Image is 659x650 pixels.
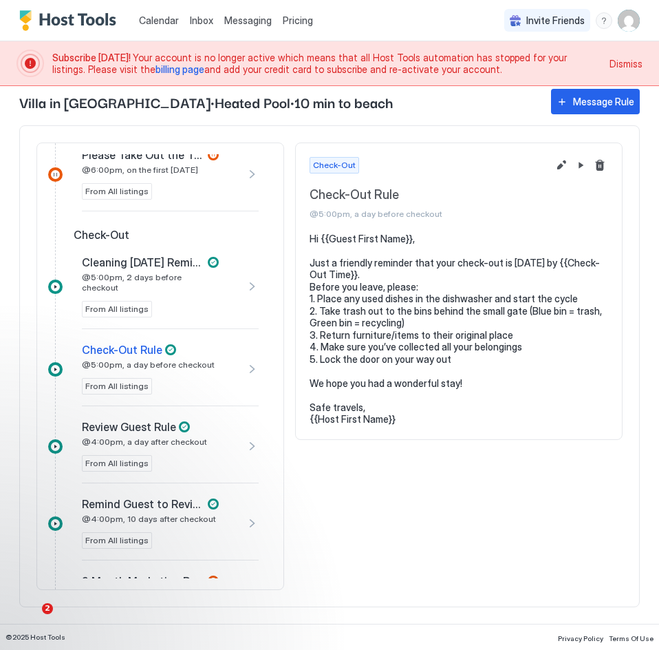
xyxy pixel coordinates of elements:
span: Your account is no longer active which means that all Host Tools automation has stopped for your ... [52,52,601,76]
span: Check-Out [313,159,356,171]
button: Edit message rule [553,157,570,174]
div: Message Rule [573,94,634,109]
a: Calendar [139,13,179,28]
iframe: Intercom notifications message [10,516,285,613]
a: Inbox [190,13,213,28]
a: Terms Of Use [609,630,653,644]
a: billing page [155,63,204,75]
span: Inbox [190,14,213,26]
span: @5:00pm, a day before checkout [82,359,215,370]
div: User profile [618,10,640,32]
span: @4:00pm, 10 days after checkout [82,514,216,524]
div: Dismiss [609,56,642,71]
span: Privacy Policy [558,634,603,642]
a: Messaging [224,13,272,28]
span: @6:00pm, on the first [DATE] [82,165,198,175]
span: Villa in [GEOGRAPHIC_DATA]•Heated Pool•10 min to beach [19,92,537,112]
span: Invite Friends [526,14,585,27]
button: Pause Message Rule [572,157,589,174]
span: @4:00pm, a day after checkout [82,437,207,447]
span: © 2025 Host Tools [6,633,65,642]
iframe: Intercom live chat [14,603,47,636]
span: Calendar [139,14,179,26]
span: Pricing [283,14,313,27]
span: From All listings [85,380,149,392]
span: Messaging [224,14,272,26]
span: Check-Out [74,228,129,242]
button: Delete message rule [592,157,608,174]
a: Privacy Policy [558,630,603,644]
span: Remind Guest to Review Rule [82,497,205,511]
span: @5:00pm, 2 days before checkout [82,272,219,293]
a: Host Tools Logo [19,10,122,31]
span: Review Guest Rule [82,420,176,434]
span: Check-Out Rule [82,343,162,357]
span: @5:00pm, a day before checkout [310,209,548,219]
pre: Hi {{Guest First Name}}, Just a friendly reminder that your check-out is [DATE] by {{Check-Out Ti... [310,233,608,426]
span: Please Take Out the Trash [82,148,205,162]
button: Message Rule [551,89,640,114]
span: Terms Of Use [609,634,653,642]
span: Cleaning [DATE] Reminder [82,255,205,269]
span: 2 [42,603,53,614]
span: From All listings [85,457,149,470]
span: From All listings [85,185,149,198]
span: Subscribe [DATE]! [52,52,133,63]
span: Check-Out Rule [310,187,548,203]
div: menu [596,12,612,29]
span: From All listings [85,303,149,315]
